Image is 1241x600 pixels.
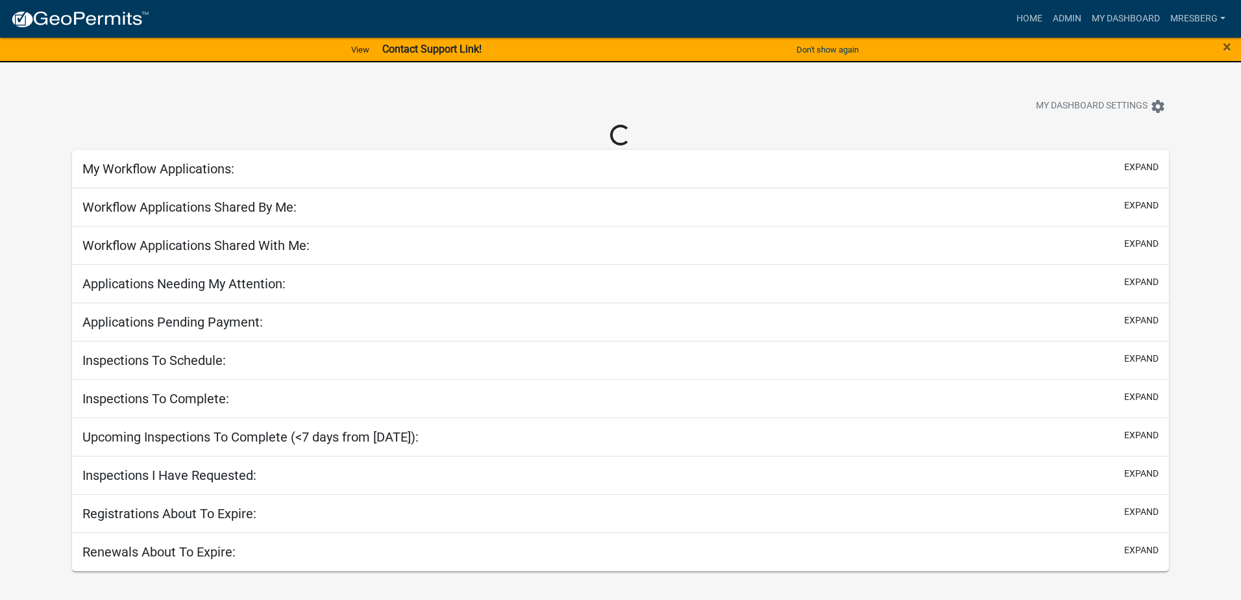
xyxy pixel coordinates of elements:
a: My Dashboard [1087,6,1165,31]
button: Don't show again [791,39,864,60]
strong: Contact Support Link! [382,43,482,55]
h5: Applications Pending Payment: [82,314,263,330]
button: expand [1124,390,1159,404]
span: My Dashboard Settings [1036,99,1148,114]
button: expand [1124,505,1159,519]
h5: Renewals About To Expire: [82,544,236,560]
a: Home [1011,6,1048,31]
h5: My Workflow Applications: [82,161,234,177]
button: expand [1124,160,1159,174]
a: mresberg [1165,6,1231,31]
h5: Workflow Applications Shared By Me: [82,199,297,215]
button: Close [1223,39,1231,55]
h5: Upcoming Inspections To Complete (<7 days from [DATE]): [82,429,419,445]
h5: Inspections To Complete: [82,391,229,406]
h5: Applications Needing My Attention: [82,276,286,292]
button: My Dashboard Settingssettings [1026,94,1176,119]
span: × [1223,38,1231,56]
h5: Inspections To Schedule: [82,353,226,368]
a: View [346,39,375,60]
h5: Inspections I Have Requested: [82,468,256,483]
button: expand [1124,237,1159,251]
h5: Registrations About To Expire: [82,506,256,521]
a: Admin [1048,6,1087,31]
button: expand [1124,467,1159,481]
button: expand [1124,199,1159,212]
button: expand [1124,275,1159,289]
button: expand [1124,544,1159,557]
button: expand [1124,429,1159,442]
button: expand [1124,352,1159,366]
button: expand [1124,314,1159,327]
i: settings [1150,99,1166,114]
h5: Workflow Applications Shared With Me: [82,238,310,253]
